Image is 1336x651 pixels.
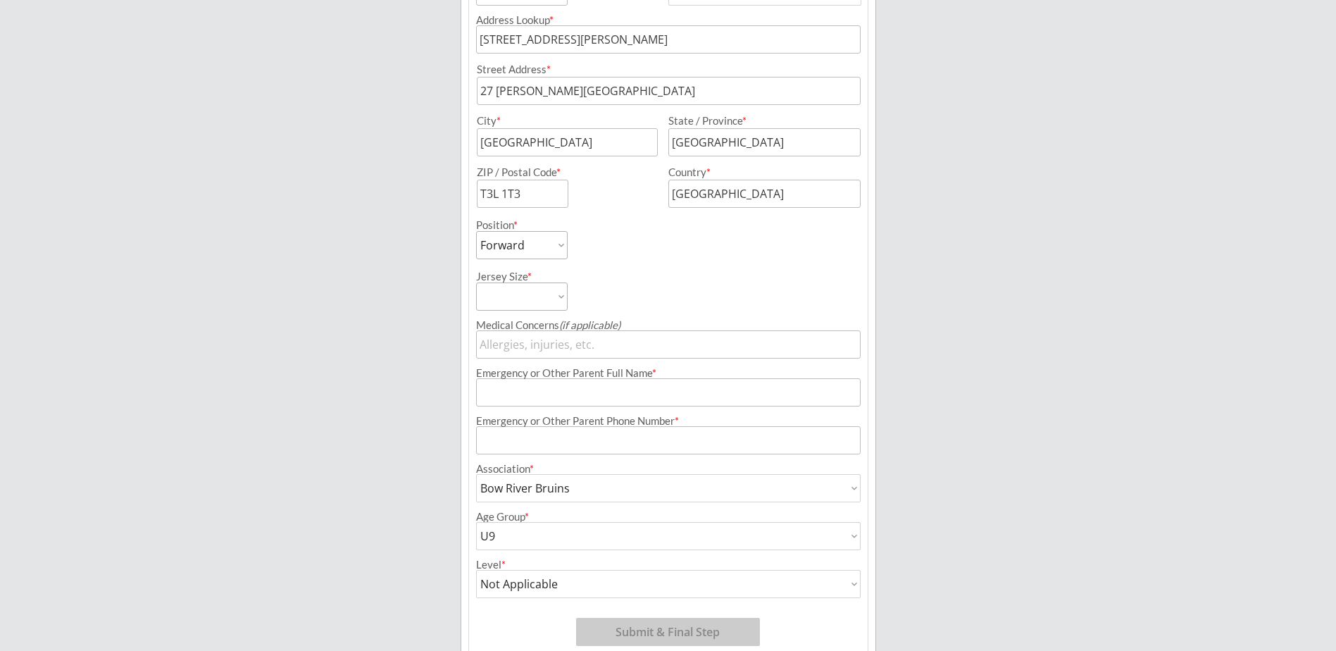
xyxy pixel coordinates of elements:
button: Submit & Final Step [576,618,760,646]
em: (if applicable) [559,318,620,331]
div: Age Group [476,512,861,522]
div: City [477,116,656,126]
div: Association [476,464,861,474]
div: Level [476,559,861,570]
div: Address Lookup [476,15,861,25]
div: Position [476,220,549,230]
div: Jersey Size [476,271,549,282]
div: Street Address [477,64,861,75]
input: Street, City, Province/State [476,25,861,54]
div: Country [668,167,844,178]
input: Allergies, injuries, etc. [476,330,861,359]
div: Medical Concerns [476,320,861,330]
div: Emergency or Other Parent Phone Number [476,416,861,426]
div: Emergency or Other Parent Full Name [476,368,861,378]
div: ZIP / Postal Code [477,167,656,178]
div: State / Province [668,116,844,126]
